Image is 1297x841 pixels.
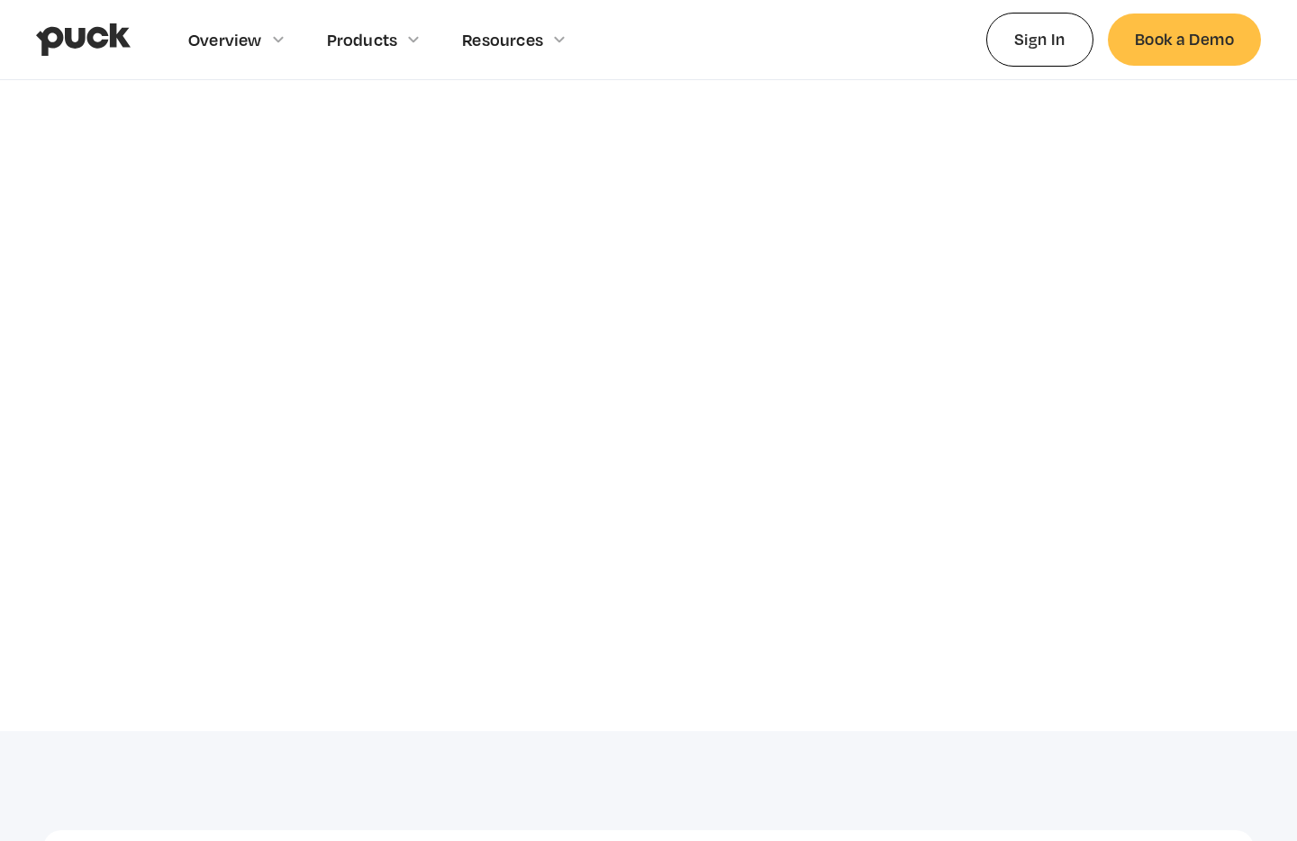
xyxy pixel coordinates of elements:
a: Book a Demo [1108,14,1261,65]
a: Sign In [986,13,1093,66]
div: Overview [188,30,262,50]
div: Products [327,30,398,50]
h1: Talent CRM [43,365,401,507]
div: Talent CRM [43,236,612,256]
div: Resources [462,30,543,50]
h1: that delivers the right message to the right people. [43,437,551,623]
h1: The only [43,372,242,439]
